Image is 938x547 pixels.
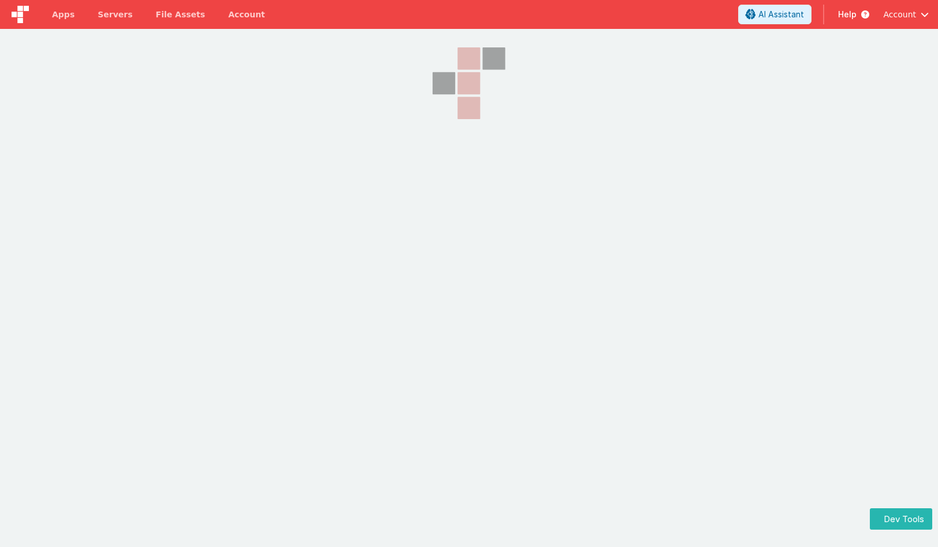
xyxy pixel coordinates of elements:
[758,9,804,20] span: AI Assistant
[870,508,932,530] button: Dev Tools
[156,9,206,20] span: File Assets
[838,9,857,20] span: Help
[98,9,132,20] span: Servers
[52,9,75,20] span: Apps
[883,9,916,20] span: Account
[883,9,929,20] button: Account
[738,5,812,24] button: AI Assistant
